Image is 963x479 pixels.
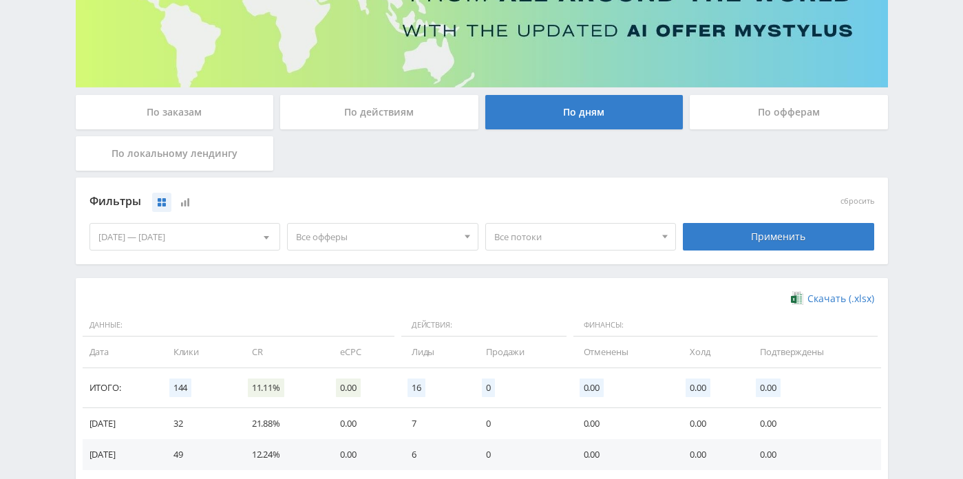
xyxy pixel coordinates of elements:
[676,337,746,368] td: Холд
[83,408,160,439] td: [DATE]
[160,439,238,470] td: 49
[570,439,677,470] td: 0.00
[676,439,746,470] td: 0.00
[807,293,874,304] span: Скачать (.xlsx)
[326,408,398,439] td: 0.00
[280,95,478,129] div: По действиям
[336,379,360,397] span: 0.00
[485,95,684,129] div: По дням
[76,95,274,129] div: По заказам
[238,408,326,439] td: 21.88%
[398,408,472,439] td: 7
[238,337,326,368] td: CR
[160,337,238,368] td: Клики
[398,337,472,368] td: Лиды
[570,408,677,439] td: 0.00
[238,439,326,470] td: 12.24%
[570,337,677,368] td: Отменены
[746,439,880,470] td: 0.00
[76,136,274,171] div: По локальному лендингу
[401,314,567,337] span: Действия:
[398,439,472,470] td: 6
[791,292,874,306] a: Скачать (.xlsx)
[756,379,780,397] span: 0.00
[494,224,655,250] span: Все потоки
[690,95,888,129] div: По офферам
[326,337,398,368] td: eCPC
[296,224,457,250] span: Все офферы
[580,379,604,397] span: 0.00
[686,379,710,397] span: 0.00
[83,439,160,470] td: [DATE]
[89,191,677,212] div: Фильтры
[408,379,425,397] span: 16
[90,224,280,250] div: [DATE] — [DATE]
[83,368,160,408] td: Итого:
[746,408,880,439] td: 0.00
[791,291,803,305] img: xlsx
[248,379,284,397] span: 11.11%
[83,337,160,368] td: Дата
[472,408,569,439] td: 0
[169,379,192,397] span: 144
[160,408,238,439] td: 32
[840,197,874,206] button: сбросить
[573,314,878,337] span: Финансы:
[83,314,394,337] span: Данные:
[472,337,569,368] td: Продажи
[472,439,569,470] td: 0
[326,439,398,470] td: 0.00
[482,379,495,397] span: 0
[676,408,746,439] td: 0.00
[746,337,880,368] td: Подтверждены
[683,223,874,251] div: Применить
